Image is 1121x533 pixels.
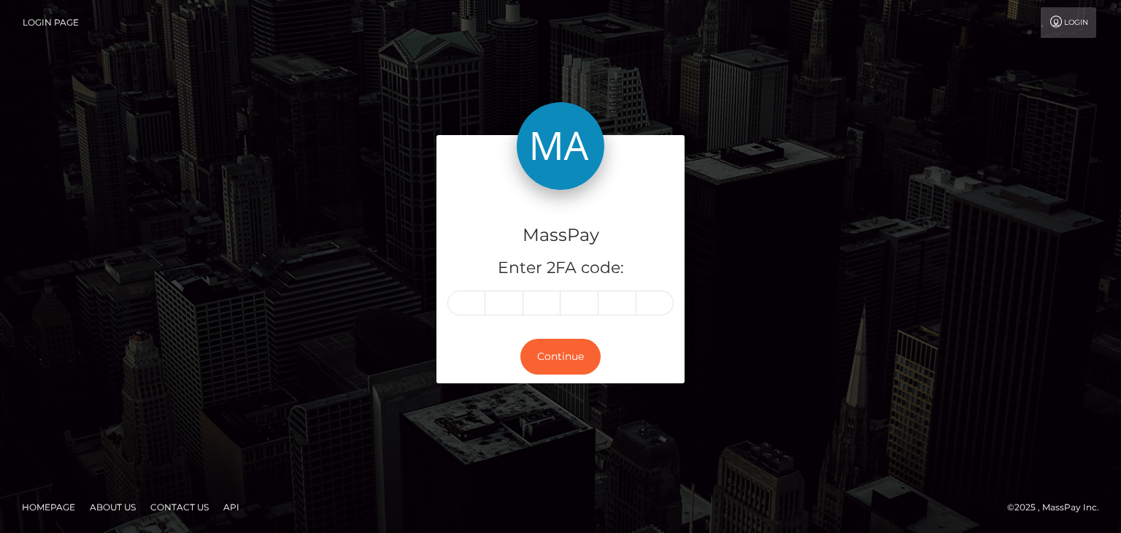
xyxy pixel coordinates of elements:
[16,496,81,518] a: Homepage
[1007,499,1110,515] div: © 2025 , MassPay Inc.
[145,496,215,518] a: Contact Us
[517,102,604,190] img: MassPay
[447,257,674,280] h5: Enter 2FA code:
[84,496,142,518] a: About Us
[1041,7,1096,38] a: Login
[23,7,79,38] a: Login Page
[520,339,601,375] button: Continue
[447,223,674,248] h4: MassPay
[217,496,245,518] a: API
